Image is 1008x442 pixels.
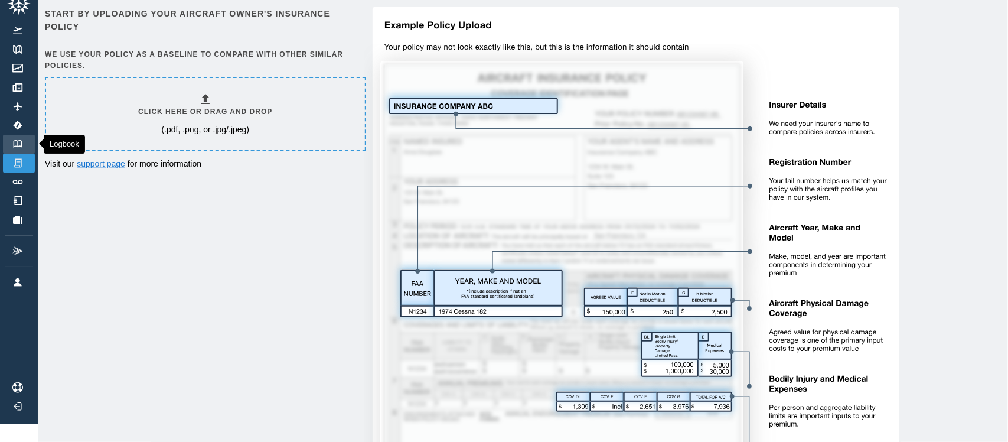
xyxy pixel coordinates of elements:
[138,106,272,118] h6: Click here or drag and drop
[161,123,249,135] p: (.pdf, .png, or .jpg/.jpeg)
[45,7,364,34] h6: Start by uploading your aircraft owner's insurance policy
[77,159,125,168] a: support page
[45,158,364,170] p: Visit our for more information
[45,49,364,71] h6: We use your policy as a baseline to compare with other similar policies.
